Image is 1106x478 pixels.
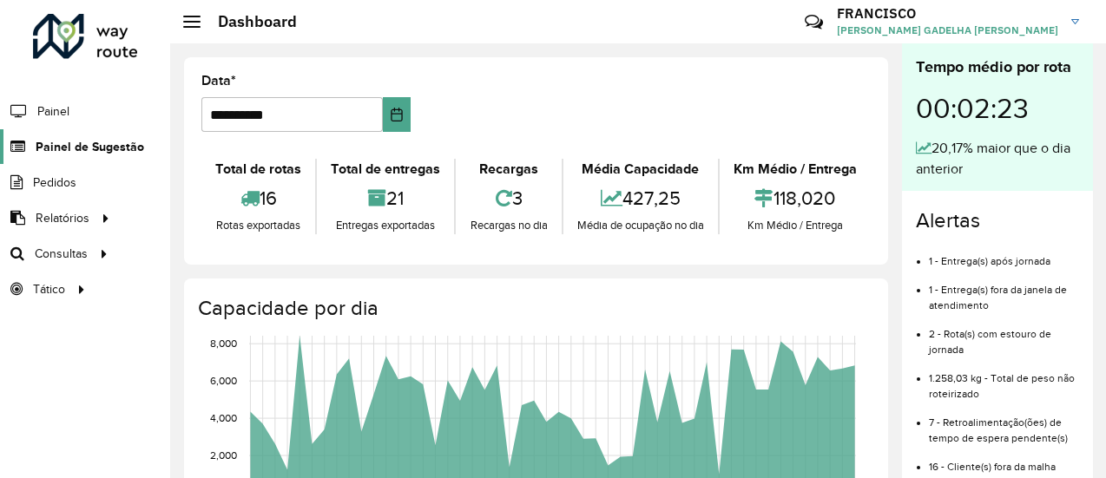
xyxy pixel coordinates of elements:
[206,180,311,217] div: 16
[201,70,236,91] label: Data
[321,159,450,180] div: Total de entregas
[321,180,450,217] div: 21
[929,402,1079,446] li: 7 - Retroalimentação(ões) de tempo de espera pendente(s)
[206,159,311,180] div: Total de rotas
[929,240,1079,269] li: 1 - Entrega(s) após jornada
[460,180,556,217] div: 3
[201,12,297,31] h2: Dashboard
[837,23,1058,38] span: [PERSON_NAME] GADELHA [PERSON_NAME]
[724,159,866,180] div: Km Médio / Entrega
[568,217,714,234] div: Média de ocupação no dia
[198,296,871,321] h4: Capacidade por dia
[460,217,556,234] div: Recargas no dia
[916,208,1079,233] h4: Alertas
[916,79,1079,138] div: 00:02:23
[916,138,1079,180] div: 20,17% maior que o dia anterior
[210,412,237,423] text: 4,000
[724,217,866,234] div: Km Médio / Entrega
[916,56,1079,79] div: Tempo médio por rota
[210,375,237,386] text: 6,000
[383,97,411,132] button: Choose Date
[929,313,1079,357] li: 2 - Rota(s) com estouro de jornada
[460,159,556,180] div: Recargas
[724,180,866,217] div: 118,020
[33,174,76,192] span: Pedidos
[795,3,833,41] a: Contato Rápido
[210,449,237,461] text: 2,000
[36,209,89,227] span: Relatórios
[206,217,311,234] div: Rotas exportadas
[568,180,714,217] div: 427,25
[929,357,1079,402] li: 1.258,03 kg - Total de peso não roteirizado
[568,159,714,180] div: Média Capacidade
[321,217,450,234] div: Entregas exportadas
[33,280,65,298] span: Tático
[35,245,88,263] span: Consultas
[210,337,237,349] text: 8,000
[37,102,69,121] span: Painel
[837,5,1058,22] h3: FRANCISCO
[36,138,144,156] span: Painel de Sugestão
[929,269,1079,313] li: 1 - Entrega(s) fora da janela de atendimento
